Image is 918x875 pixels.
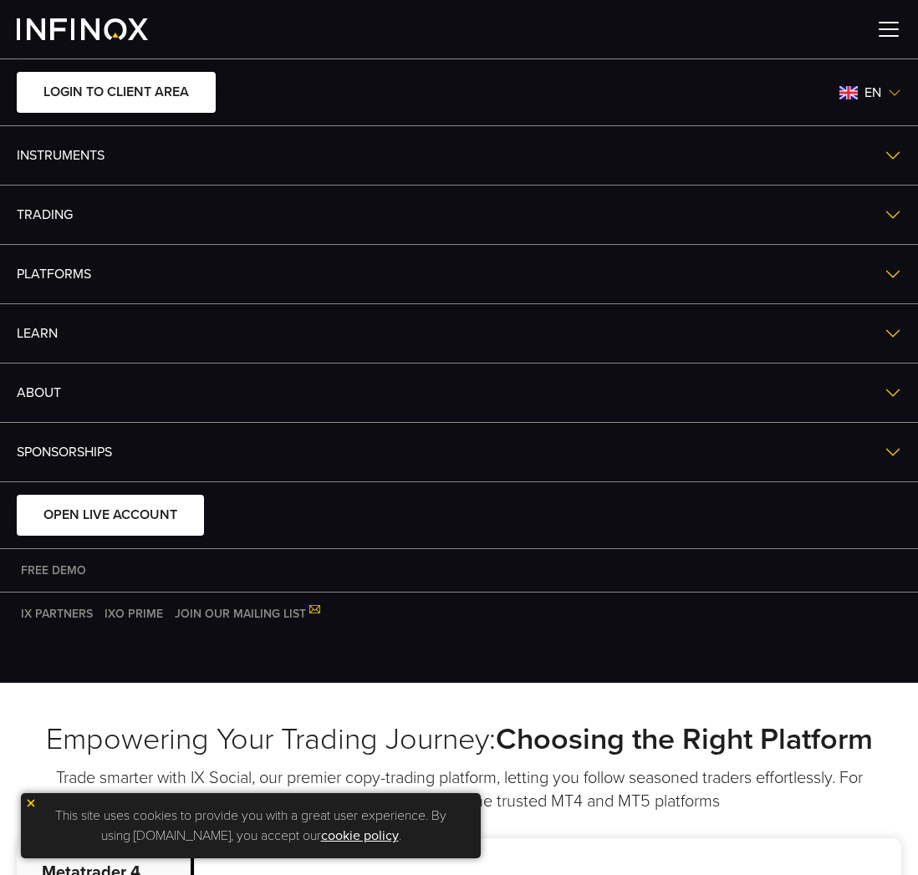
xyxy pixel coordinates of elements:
[858,83,888,103] span: en
[17,605,97,623] a: IX PARTNERS
[17,495,204,536] a: OPEN LIVE ACCOUNT
[321,827,399,844] a: cookie policy
[17,562,90,579] a: FREE DEMO
[17,72,216,113] a: LOGIN TO CLIENT AREA
[171,605,321,623] a: JOIN OUR MAILING LIST
[29,801,472,850] p: This site uses cookies to provide you with a great user experience. By using [DOMAIN_NAME], you a...
[25,797,37,809] img: yellow close icon
[54,766,864,813] p: Trade smarter with IX Social, our premier copy-trading platform, letting you follow seasoned trad...
[496,721,873,757] strong: Choosing the Right Platform
[17,721,901,758] h2: Empowering Your Trading Journey:
[100,605,167,623] a: IXO PRIME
